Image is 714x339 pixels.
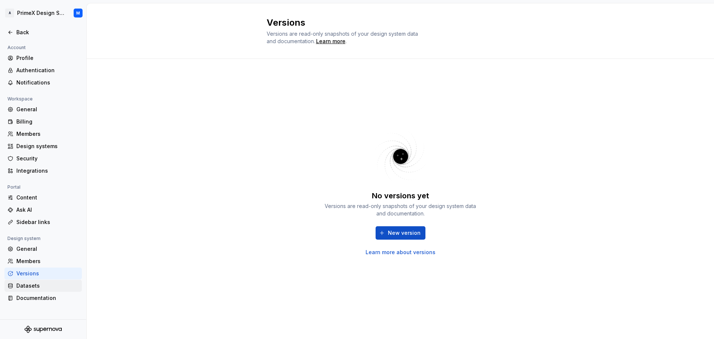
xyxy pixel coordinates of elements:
[25,326,62,333] svg: Supernova Logo
[372,191,429,201] div: No versions yet
[376,226,425,240] button: New version
[16,118,79,125] div: Billing
[16,206,79,214] div: Ask AI
[4,268,82,279] a: Versions
[1,5,85,21] button: APrimeX Design SystemM
[4,153,82,164] a: Security
[16,79,79,86] div: Notifications
[388,229,421,237] span: New version
[16,282,79,290] div: Datasets
[76,10,80,16] div: M
[4,234,44,243] div: Design system
[4,280,82,292] a: Datasets
[16,155,79,162] div: Security
[16,245,79,253] div: General
[4,43,29,52] div: Account
[4,52,82,64] a: Profile
[4,216,82,228] a: Sidebar links
[4,64,82,76] a: Authentication
[16,106,79,113] div: General
[4,183,23,192] div: Portal
[315,39,347,44] span: .
[16,270,79,277] div: Versions
[4,26,82,38] a: Back
[4,204,82,216] a: Ask AI
[4,77,82,89] a: Notifications
[4,140,82,152] a: Design systems
[17,9,65,17] div: PrimeX Design System
[16,167,79,175] div: Integrations
[316,38,345,45] a: Learn more
[322,202,479,217] div: Versions are read-only snapshots of your design system data and documentation.
[4,116,82,128] a: Billing
[16,130,79,138] div: Members
[4,292,82,304] a: Documentation
[4,128,82,140] a: Members
[16,67,79,74] div: Authentication
[4,192,82,204] a: Content
[16,218,79,226] div: Sidebar links
[16,194,79,201] div: Content
[4,243,82,255] a: General
[16,258,79,265] div: Members
[4,95,36,103] div: Workspace
[4,103,82,115] a: General
[267,31,418,44] span: Versions are read-only snapshots of your design system data and documentation.
[4,255,82,267] a: Members
[366,249,435,256] a: Learn more about versions
[16,54,79,62] div: Profile
[267,17,525,29] h2: Versions
[16,29,79,36] div: Back
[16,294,79,302] div: Documentation
[16,143,79,150] div: Design systems
[5,9,14,17] div: A
[4,165,82,177] a: Integrations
